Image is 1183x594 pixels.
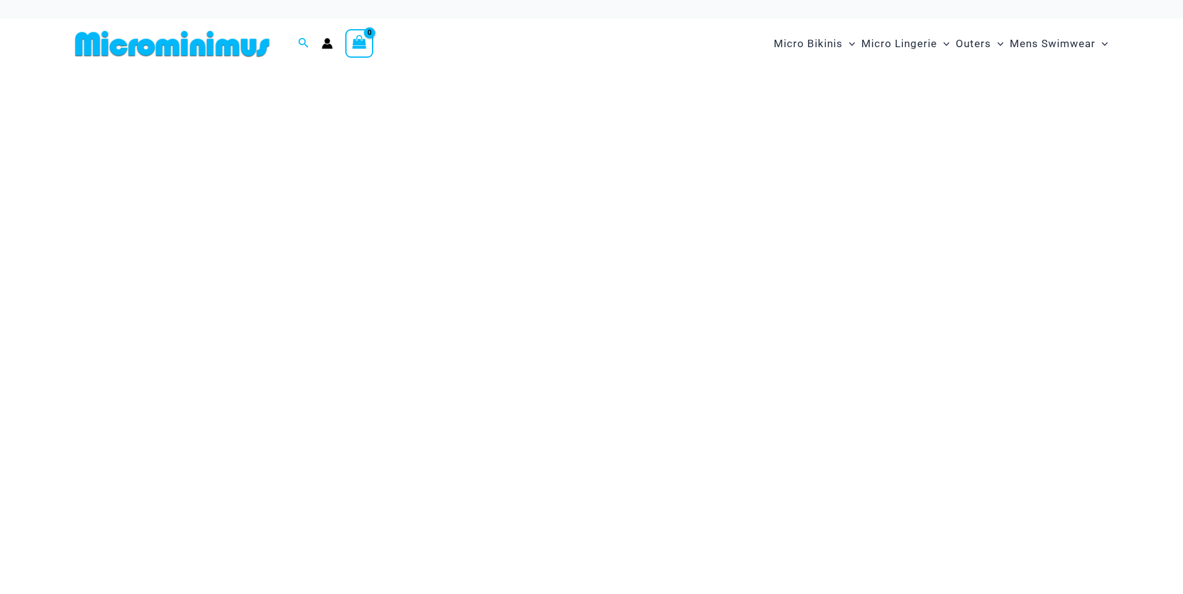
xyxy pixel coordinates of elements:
[345,29,374,58] a: View Shopping Cart, empty
[858,25,953,63] a: Micro LingerieMenu ToggleMenu Toggle
[771,25,858,63] a: Micro BikinisMenu ToggleMenu Toggle
[322,38,333,49] a: Account icon link
[991,28,1004,60] span: Menu Toggle
[774,28,843,60] span: Micro Bikinis
[298,36,309,52] a: Search icon link
[769,23,1113,65] nav: Site Navigation
[1007,25,1111,63] a: Mens SwimwearMenu ToggleMenu Toggle
[70,30,274,58] img: MM SHOP LOGO FLAT
[1010,28,1095,60] span: Mens Swimwear
[953,25,1007,63] a: OutersMenu ToggleMenu Toggle
[1095,28,1108,60] span: Menu Toggle
[843,28,855,60] span: Menu Toggle
[956,28,991,60] span: Outers
[861,28,937,60] span: Micro Lingerie
[937,28,950,60] span: Menu Toggle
